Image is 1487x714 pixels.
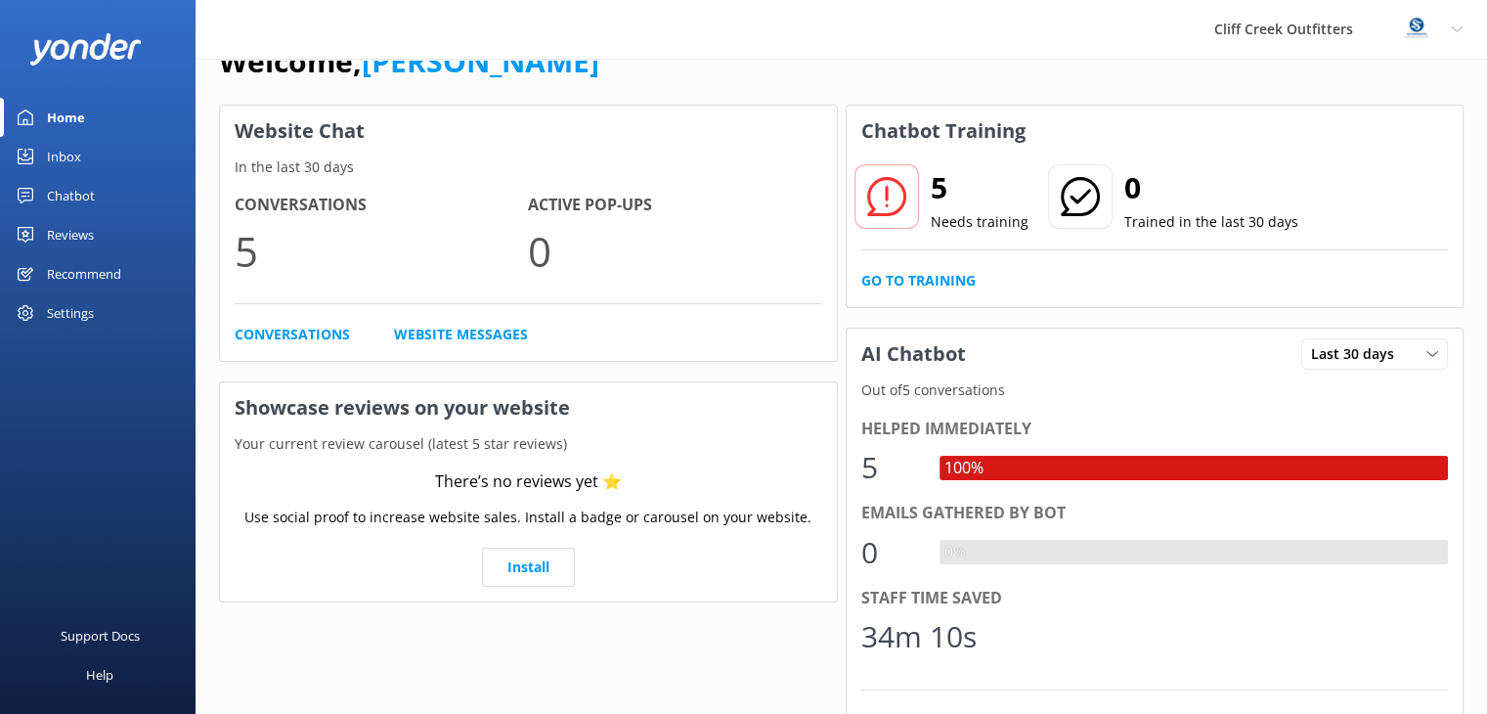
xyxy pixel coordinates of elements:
[235,324,350,345] a: Conversations
[47,215,94,254] div: Reviews
[861,417,1449,442] div: Helped immediately
[847,329,981,379] h3: AI Chatbot
[861,444,920,491] div: 5
[47,293,94,333] div: Settings
[861,270,976,291] a: Go to Training
[1402,15,1431,44] img: 832-1757196605.png
[29,33,142,66] img: yonder-white-logo.png
[220,156,837,178] p: In the last 30 days
[1311,343,1406,365] span: Last 30 days
[940,456,988,481] div: 100%
[1124,211,1298,233] p: Trained in the last 30 days
[861,586,1449,611] div: Staff time saved
[528,193,821,218] h4: Active Pop-ups
[940,540,971,565] div: 0%
[47,98,85,137] div: Home
[235,218,528,284] p: 5
[528,218,821,284] p: 0
[220,106,837,156] h3: Website Chat
[47,176,95,215] div: Chatbot
[220,433,837,455] p: Your current review carousel (latest 5 star reviews)
[61,616,140,655] div: Support Docs
[86,655,113,694] div: Help
[220,382,837,433] h3: Showcase reviews on your website
[362,41,599,81] a: [PERSON_NAME]
[435,469,622,495] div: There’s no reviews yet ⭐
[1124,164,1298,211] h2: 0
[244,507,811,528] p: Use social proof to increase website sales. Install a badge or carousel on your website.
[861,529,920,576] div: 0
[219,38,599,85] h1: Welcome,
[482,548,575,587] a: Install
[847,106,1040,156] h3: Chatbot Training
[861,613,977,660] div: 34m 10s
[931,211,1028,233] p: Needs training
[861,501,1449,526] div: Emails gathered by bot
[47,137,81,176] div: Inbox
[394,324,528,345] a: Website Messages
[847,379,1464,401] p: Out of 5 conversations
[47,254,121,293] div: Recommend
[931,164,1028,211] h2: 5
[235,193,528,218] h4: Conversations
